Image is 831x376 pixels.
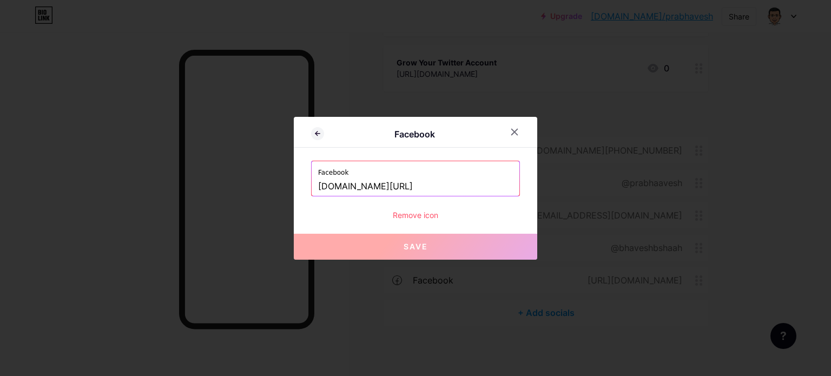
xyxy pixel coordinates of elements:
[318,161,513,177] label: Facebook
[404,242,428,251] span: Save
[318,177,513,196] input: https://facebook.com/pageurl
[294,234,537,260] button: Save
[311,209,520,221] div: Remove icon
[324,128,505,141] div: Facebook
